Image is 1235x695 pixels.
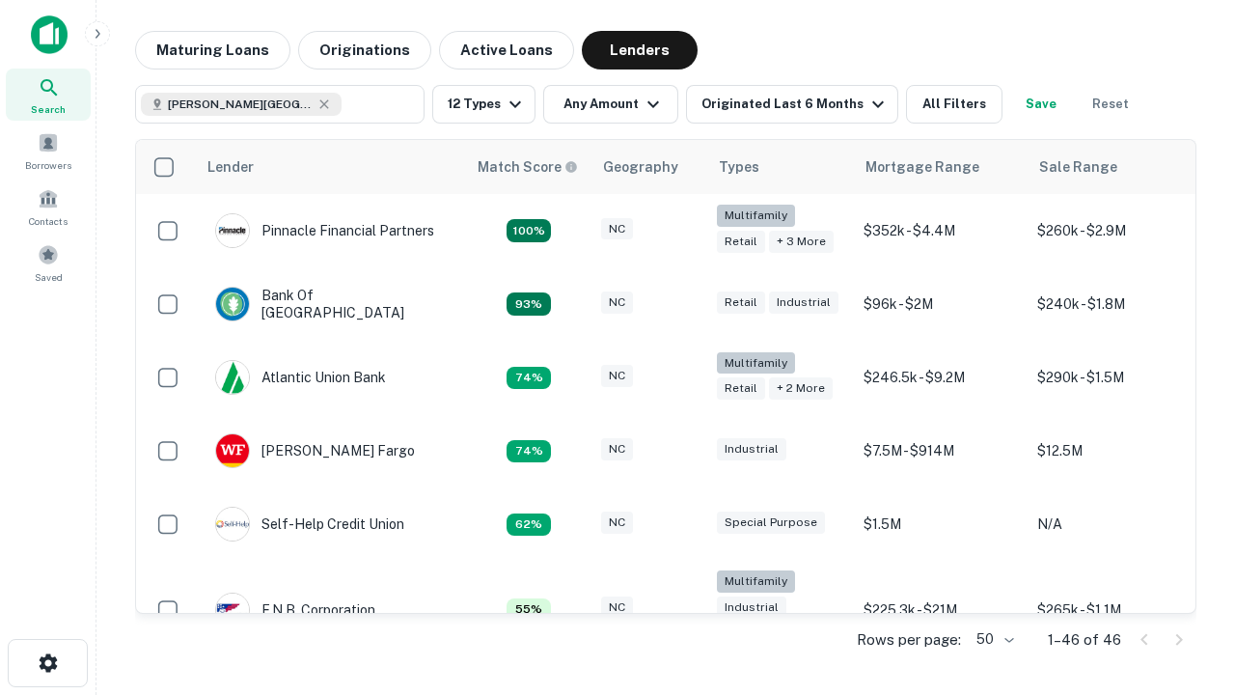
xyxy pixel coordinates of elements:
[478,156,574,178] h6: Match Score
[769,292,838,314] div: Industrial
[6,69,91,121] a: Search
[717,438,786,460] div: Industrial
[717,231,765,253] div: Retail
[717,352,795,375] div: Multifamily
[582,31,698,69] button: Lenders
[1080,85,1141,124] button: Reset
[854,194,1028,267] td: $352k - $4.4M
[1028,267,1201,341] td: $240k - $1.8M
[717,570,795,593] div: Multifamily
[507,367,551,390] div: Matching Properties: 12, hasApolloMatch: undefined
[478,156,578,178] div: Capitalize uses an advanced AI algorithm to match your search with the best lender. The match sco...
[168,96,313,113] span: [PERSON_NAME][GEOGRAPHIC_DATA], [GEOGRAPHIC_DATA]
[719,155,759,179] div: Types
[854,267,1028,341] td: $96k - $2M
[769,377,833,400] div: + 2 more
[854,414,1028,487] td: $7.5M - $914M
[215,507,404,542] div: Self-help Credit Union
[707,140,854,194] th: Types
[31,101,66,117] span: Search
[215,287,447,321] div: Bank Of [GEOGRAPHIC_DATA]
[215,360,386,395] div: Atlantic Union Bank
[603,155,678,179] div: Geography
[591,140,707,194] th: Geography
[439,31,574,69] button: Active Loans
[507,292,551,316] div: Matching Properties: 15, hasApolloMatch: undefined
[969,625,1017,653] div: 50
[717,377,765,400] div: Retail
[601,218,633,240] div: NC
[717,512,825,534] div: Special Purpose
[865,155,979,179] div: Mortgage Range
[216,361,249,394] img: picture
[1028,414,1201,487] td: $12.5M
[717,292,765,314] div: Retail
[29,213,68,229] span: Contacts
[601,597,633,619] div: NC
[1028,341,1201,414] td: $290k - $1.5M
[717,205,795,227] div: Multifamily
[1139,479,1235,571] iframe: Chat Widget
[196,140,466,194] th: Lender
[216,508,249,541] img: picture
[207,155,254,179] div: Lender
[35,269,63,285] span: Saved
[543,85,678,124] button: Any Amount
[601,292,633,314] div: NC
[216,288,249,320] img: picture
[854,561,1028,658] td: $225.3k - $21M
[854,487,1028,561] td: $1.5M
[215,433,415,468] div: [PERSON_NAME] Fargo
[1028,561,1201,658] td: $265k - $1.1M
[1010,85,1072,124] button: Save your search to get updates of matches that match your search criteria.
[216,434,249,467] img: picture
[507,219,551,242] div: Matching Properties: 29, hasApolloMatch: undefined
[31,15,68,54] img: capitalize-icon.png
[298,31,431,69] button: Originations
[1028,194,1201,267] td: $260k - $2.9M
[6,125,91,177] a: Borrowers
[717,597,786,619] div: Industrial
[25,157,71,173] span: Borrowers
[854,140,1028,194] th: Mortgage Range
[854,341,1028,414] td: $246.5k - $9.2M
[216,594,249,626] img: picture
[215,593,375,627] div: F.n.b. Corporation
[686,85,898,124] button: Originated Last 6 Months
[601,365,633,387] div: NC
[507,598,551,622] div: Matching Properties: 9, hasApolloMatch: undefined
[507,440,551,463] div: Matching Properties: 12, hasApolloMatch: undefined
[601,512,633,534] div: NC
[135,31,290,69] button: Maturing Loans
[769,231,834,253] div: + 3 more
[215,213,434,248] div: Pinnacle Financial Partners
[601,438,633,460] div: NC
[1028,487,1201,561] td: N/A
[857,628,961,652] p: Rows per page:
[1028,140,1201,194] th: Sale Range
[1048,628,1121,652] p: 1–46 of 46
[466,140,591,194] th: Capitalize uses an advanced AI algorithm to match your search with the best lender. The match sco...
[6,181,91,233] a: Contacts
[432,85,535,124] button: 12 Types
[216,214,249,247] img: picture
[6,236,91,289] a: Saved
[1039,155,1117,179] div: Sale Range
[906,85,1002,124] button: All Filters
[507,514,551,537] div: Matching Properties: 10, hasApolloMatch: undefined
[701,93,890,116] div: Originated Last 6 Months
